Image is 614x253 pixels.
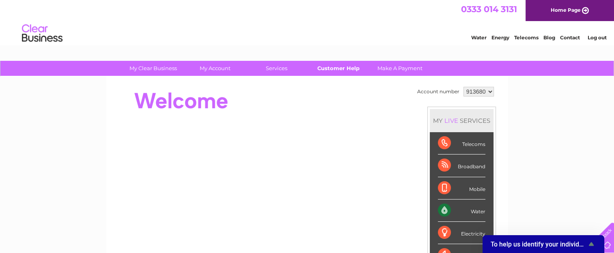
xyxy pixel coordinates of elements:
div: Electricity [438,222,485,244]
div: MY SERVICES [430,109,493,132]
a: My Account [181,61,248,76]
div: Water [438,199,485,222]
a: My Clear Business [120,61,187,76]
a: Services [243,61,310,76]
a: Water [471,34,487,41]
a: Make A Payment [366,61,433,76]
button: Show survey - To help us identify your individual feedback can you please enter your Business Name? [491,239,596,249]
div: Mobile [438,177,485,199]
div: Telecoms [438,132,485,154]
span: To help us identify your individual feedback can you please enter your Business Name? [491,240,586,248]
img: logo.png [22,21,63,46]
a: Telecoms [514,34,539,41]
div: Broadband [438,154,485,177]
a: Contact [560,34,580,41]
a: 0333 014 3131 [461,4,517,14]
div: LIVE [443,117,460,124]
a: Blog [543,34,555,41]
a: Customer Help [305,61,372,76]
div: Clear Business is a trading name of Verastar Limited (registered in [GEOGRAPHIC_DATA] No. 3667643... [116,4,499,39]
td: Account number [415,85,461,99]
a: Energy [491,34,509,41]
a: Log out [587,34,606,41]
